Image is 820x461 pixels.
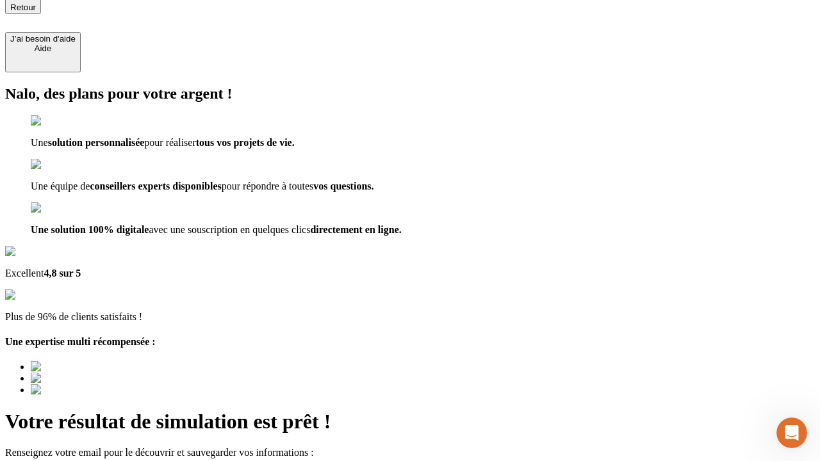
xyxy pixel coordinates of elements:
[10,34,76,44] div: J’ai besoin d'aide
[90,181,221,191] strong: conseillers experts disponibles
[5,268,81,279] span: Excellent
[10,44,76,53] div: Aide
[31,224,402,235] span: avec une souscription en quelques clics
[31,384,149,396] img: Best savings advice award
[5,336,815,348] h4: Une expertise multi récompensée :
[5,32,81,72] button: J’ai besoin d'aideAide
[5,447,815,458] p: Renseignez votre email pour le découvrir et sauvegarder vos informations :
[31,137,295,148] span: Une pour réaliser
[5,246,79,257] img: Google Review
[31,373,149,384] img: Best savings advice award
[48,137,145,148] strong: solution personnalisée
[776,417,807,448] iframe: Intercom live chat
[196,137,295,148] strong: tous vos projets de vie.
[31,159,86,170] img: checkmark
[310,224,401,235] strong: directement en ligne.
[31,224,149,235] strong: Une solution 100% digitale
[31,115,86,127] img: checkmark
[44,268,81,279] strong: 4,8 sur 5
[31,181,374,191] span: Une équipe de pour répondre à toutes
[5,311,815,323] p: Plus de 96% de clients satisfaits !
[313,181,373,191] strong: vos questions.
[5,289,69,301] img: reviews stars
[10,3,36,12] span: Retour
[5,410,815,433] h1: Votre résultat de simulation est prêt !
[31,361,149,373] img: Best savings advice award
[5,85,815,102] h2: Nalo, des plans pour votre argent !
[31,202,86,214] img: checkmark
